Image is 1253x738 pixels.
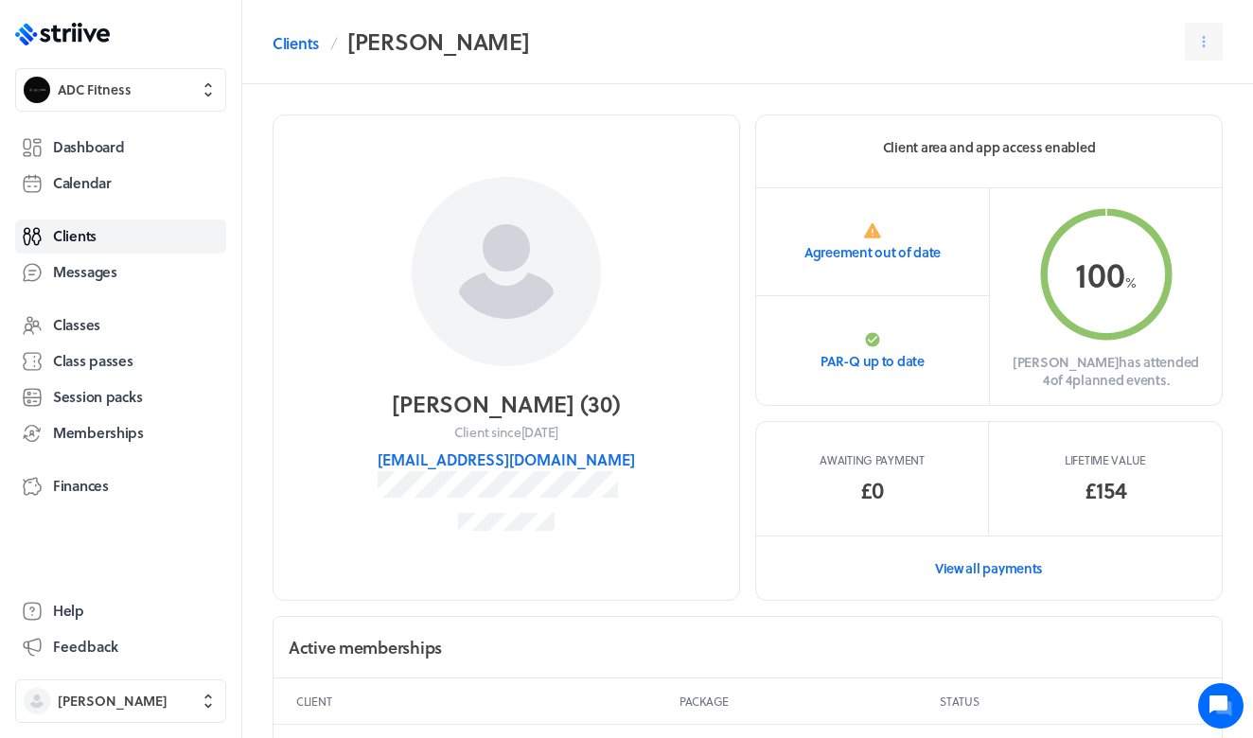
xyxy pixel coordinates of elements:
[55,325,338,363] input: Search articles
[1085,475,1127,505] p: £154
[1125,272,1137,292] span: %
[347,23,529,61] h2: [PERSON_NAME]
[53,423,144,443] span: Memberships
[15,255,226,290] a: Messages
[454,423,558,442] p: Client since [DATE]
[53,315,100,335] span: Classes
[273,32,319,55] a: Clients
[289,636,442,659] h2: Active memberships
[53,601,84,621] span: Help
[15,167,226,201] a: Calendar
[53,351,133,371] span: Class passes
[29,220,349,258] button: New conversation
[883,138,1095,157] p: Client area and app access enabled
[273,23,529,61] nav: Breadcrumb
[15,679,226,723] button: [PERSON_NAME]
[378,448,635,471] button: [EMAIL_ADDRESS][DOMAIN_NAME]
[15,220,226,254] a: Clients
[296,694,672,709] p: Client
[821,352,925,371] p: PAR-Q up to date
[756,296,989,405] a: PAR-Q up to date
[679,694,932,709] p: Package
[58,80,132,99] span: ADC Fitness
[58,692,168,711] span: [PERSON_NAME]
[15,416,226,450] a: Memberships
[1075,249,1125,299] span: 100
[15,630,226,664] button: Feedback
[53,137,124,157] span: Dashboard
[15,344,226,378] a: Class passes
[53,387,142,407] span: Session packs
[804,243,941,262] p: Agreement out of date
[53,173,112,193] span: Calendar
[15,308,226,343] a: Classes
[940,694,1199,709] p: Status
[53,476,109,496] span: Finances
[15,131,226,165] a: Dashboard
[756,536,1222,601] a: View all payments
[15,469,226,503] a: Finances
[53,262,117,282] span: Messages
[15,68,226,112] button: ADC FitnessADC Fitness
[1198,683,1244,729] iframe: gist-messenger-bubble-iframe
[53,637,118,657] span: Feedback
[580,387,621,420] span: ( 30 )
[1005,353,1207,390] p: [PERSON_NAME] has attended 4 of 4 planned events.
[24,77,50,103] img: ADC Fitness
[26,294,353,317] p: Find an answer quickly
[392,389,620,419] h2: [PERSON_NAME]
[28,126,350,186] h2: We're here to help. Ask us anything!
[860,475,884,505] span: £0
[28,92,350,122] h1: Hi [PERSON_NAME]
[53,226,97,246] span: Clients
[1065,452,1146,467] p: Lifetime value
[15,594,226,628] a: Help
[122,232,227,247] span: New conversation
[756,188,989,297] a: Agreement out of date
[15,380,226,414] a: Session packs
[820,452,925,467] span: Awaiting payment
